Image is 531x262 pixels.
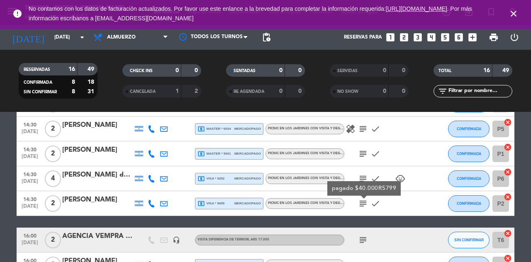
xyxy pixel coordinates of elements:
[385,32,396,43] i: looks_one
[88,79,96,85] strong: 18
[107,34,136,40] span: Almuerzo
[298,68,303,73] strong: 0
[448,121,490,137] button: CONFIRMADA
[130,90,156,94] span: CANCELADA
[399,32,409,43] i: looks_two
[509,9,519,19] i: close
[234,69,256,73] span: SENTADAS
[261,32,271,42] span: pending_actions
[489,32,499,42] span: print
[268,152,372,155] span: PICNIC EN LOS JARDINES CON VISITA Y DEGUSTACIÓN CLÁSICA
[504,25,525,50] div: LOG OUT
[453,32,464,43] i: looks_6
[197,150,231,158] span: master * 5001
[279,88,283,94] strong: 0
[395,174,405,184] i: child_care
[12,9,22,19] i: error
[68,66,75,72] strong: 16
[72,79,75,85] strong: 8
[504,193,512,201] i: cancel
[249,238,269,241] span: , ARS 17.000
[24,90,57,94] span: SIN CONFIRMAR
[6,28,50,46] i: [DATE]
[438,86,448,96] i: filter_list
[234,201,261,206] span: mercadopago
[412,32,423,43] i: looks_3
[62,170,133,180] div: [PERSON_NAME] de los [PERSON_NAME]
[386,5,447,12] a: [URL][DOMAIN_NAME]
[130,69,153,73] span: CHECK INS
[24,68,50,72] span: RESERVADAS
[175,88,179,94] strong: 1
[45,146,61,162] span: 2
[448,195,490,212] button: CONFIRMADA
[454,238,484,242] span: SIN CONFIRMAR
[19,194,40,204] span: 14:30
[509,32,519,42] i: power_settings_new
[19,129,40,138] span: [DATE]
[370,174,380,184] i: check
[298,88,303,94] strong: 0
[173,236,180,244] i: headset_mic
[383,88,386,94] strong: 0
[467,32,478,43] i: add_box
[358,124,368,134] i: subject
[337,90,358,94] span: NO SHOW
[19,240,40,250] span: [DATE]
[29,5,472,22] a: . Por más información escríbanos a [EMAIL_ADDRESS][DOMAIN_NAME]
[504,168,512,176] i: cancel
[77,32,87,42] i: arrow_drop_down
[88,89,96,95] strong: 31
[175,68,179,73] strong: 0
[279,68,283,73] strong: 0
[45,121,61,137] span: 2
[440,32,451,43] i: looks_5
[370,124,380,134] i: check
[72,89,75,95] strong: 8
[197,125,231,133] span: master * 6034
[234,151,261,156] span: mercadopago
[197,125,205,133] i: local_atm
[62,231,133,242] div: AGENCIA VEMPRA | [PERSON_NAME]
[19,204,40,213] span: [DATE]
[370,149,380,159] i: check
[197,175,205,182] i: local_atm
[19,230,40,240] span: 16:00
[504,118,512,126] i: cancel
[502,68,511,73] strong: 49
[19,169,40,179] span: 14:30
[195,88,200,94] strong: 2
[402,88,407,94] strong: 0
[438,69,451,73] span: TOTAL
[197,175,224,182] span: visa * 9252
[337,69,358,73] span: SERVIDAS
[448,87,512,96] input: Filtrar por nombre...
[45,232,61,248] span: 2
[448,146,490,162] button: CONFIRMADA
[19,119,40,129] span: 14:30
[234,126,261,131] span: mercadopago
[457,151,481,156] span: CONFIRMADA
[19,154,40,163] span: [DATE]
[370,199,380,209] i: check
[504,229,512,238] i: cancel
[45,170,61,187] span: 4
[504,143,512,151] i: cancel
[483,68,490,73] strong: 16
[234,90,264,94] span: RE AGENDADA
[268,177,372,180] span: PICNIC EN LOS JARDINES CON VISITA Y DEGUSTACIÓN CLÁSICA
[88,66,96,72] strong: 49
[62,120,133,131] div: [PERSON_NAME]
[332,184,397,193] div: pagado $40.000R5799
[448,170,490,187] button: CONFIRMADA
[19,144,40,154] span: 14:30
[457,201,481,206] span: CONFIRMADA
[402,68,407,73] strong: 0
[426,32,437,43] i: looks_4
[24,80,52,85] span: CONFIRMADA
[234,176,261,181] span: mercadopago
[62,145,133,155] div: [PERSON_NAME]
[457,176,481,181] span: CONFIRMADA
[45,195,61,212] span: 2
[344,34,382,40] span: Reservas para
